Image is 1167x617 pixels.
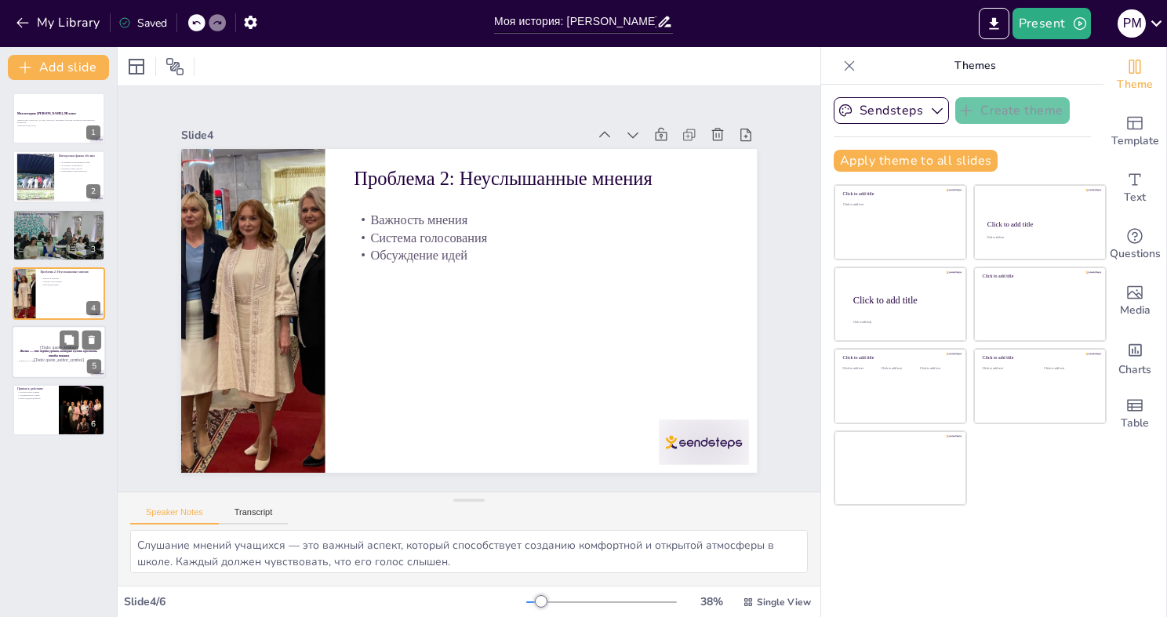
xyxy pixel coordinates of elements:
[987,236,1091,239] div: Click to add text
[130,530,808,573] textarea: Слушание мнений учащихся — это важный аспект, который способствует созданию комфортной и открытой...
[86,125,100,140] div: 1
[59,169,100,172] p: Я расширяю свои горизонты
[1044,367,1093,371] div: Click to add text
[1103,103,1166,160] div: Add ready made slides
[13,93,105,144] div: 1
[16,356,101,363] p: [Todo: quote_author_symbol]
[843,191,955,197] div: Click to add title
[983,367,1032,371] div: Click to add text
[1120,302,1151,319] span: Media
[983,274,1095,279] div: Click to add title
[1103,329,1166,386] div: Add charts and graphs
[40,270,100,274] p: Проблема 2: Неуслышанные мнения
[357,235,731,292] p: Обсуждение идей
[834,150,998,172] button: Apply theme to all slides
[17,391,54,394] p: Проголосуйте за меня
[20,349,98,357] strong: Жизнь — это череда уроков, которые нужно прожить, чтобы понять
[983,355,1095,361] div: Click to add title
[862,47,1088,85] p: Themes
[13,209,105,261] div: 3
[13,151,105,202] div: 2
[12,325,106,379] div: 5
[882,367,917,371] div: Click to add text
[987,220,1092,228] div: Click to add title
[17,397,54,400] p: Ваша поддержка важна
[86,301,100,315] div: 4
[853,320,952,323] div: Click to add body
[1117,76,1153,93] span: Theme
[17,219,100,222] p: Новые мероприятия
[365,154,740,220] p: Проблема 2: Неуслышанные мнения
[40,281,100,284] p: Система голосования
[359,217,733,274] p: Система голосования
[1124,189,1146,206] span: Text
[124,594,526,609] div: Slide 4 / 6
[82,330,101,349] button: Delete Slide
[1012,8,1091,39] button: Present
[1121,415,1149,432] span: Table
[59,166,100,169] p: Я нахожу новых друзей
[693,594,730,609] div: 38 %
[494,10,656,33] input: Insert title
[8,55,109,80] button: Add slide
[198,98,603,155] div: Slide 4
[130,507,219,524] button: Speaker Notes
[17,212,100,216] p: Проблема 1: Скучные перемены
[834,97,949,124] button: Sendsteps
[17,216,100,219] p: Скука во время перемен
[40,283,100,286] p: Обсуждение идей
[853,294,954,305] div: Click to add title
[59,154,100,158] p: Интересные факты обо мне
[17,394,54,397] p: Сделаем школу лучше
[1103,273,1166,329] div: Add images, graphics, shapes or video
[920,367,955,371] div: Click to add text
[17,111,76,114] strong: Моя история: [PERSON_NAME], 9В класс
[1111,132,1159,150] span: Template
[843,355,955,361] div: Click to add title
[955,97,1070,124] button: Create theme
[13,384,105,436] div: 6
[40,278,100,281] p: Важность мнения
[13,267,105,319] div: 4
[219,507,289,524] button: Transcript
[86,242,100,256] div: 3
[86,184,100,198] div: 2
[1103,160,1166,216] div: Add text boxes
[16,344,101,351] p: [Todo: quote_symbol]
[118,16,167,31] div: Saved
[60,330,78,349] button: Duplicate Slide
[12,10,107,35] button: My Library
[1118,8,1146,39] button: P M
[17,222,100,225] p: Общение между учениками
[843,203,955,207] div: Click to add text
[165,57,184,76] span: Position
[979,8,1009,39] button: Export to PowerPoint
[1118,9,1146,38] div: P M
[1103,216,1166,273] div: Get real-time input from your audience
[17,125,100,128] p: Generated with [URL]
[17,118,100,124] p: Приветствие. [PERSON_NAME], 9В класс, активный участник различных мероприятий, конкурсов.
[59,161,100,164] p: Я занимаюсь различными хобби
[1103,47,1166,103] div: Change the overall theme
[1110,245,1161,263] span: Questions
[16,359,101,362] p: [PERSON_NAME]
[124,54,149,79] div: Layout
[843,367,878,371] div: Click to add text
[59,164,100,167] p: Я участвую в конкурсах
[17,387,54,391] p: Призыв к действию
[361,199,735,256] p: Важность мнения
[757,596,811,608] span: Single View
[1103,386,1166,442] div: Add a table
[87,359,101,373] div: 5
[86,417,100,431] div: 6
[1118,361,1151,379] span: Charts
